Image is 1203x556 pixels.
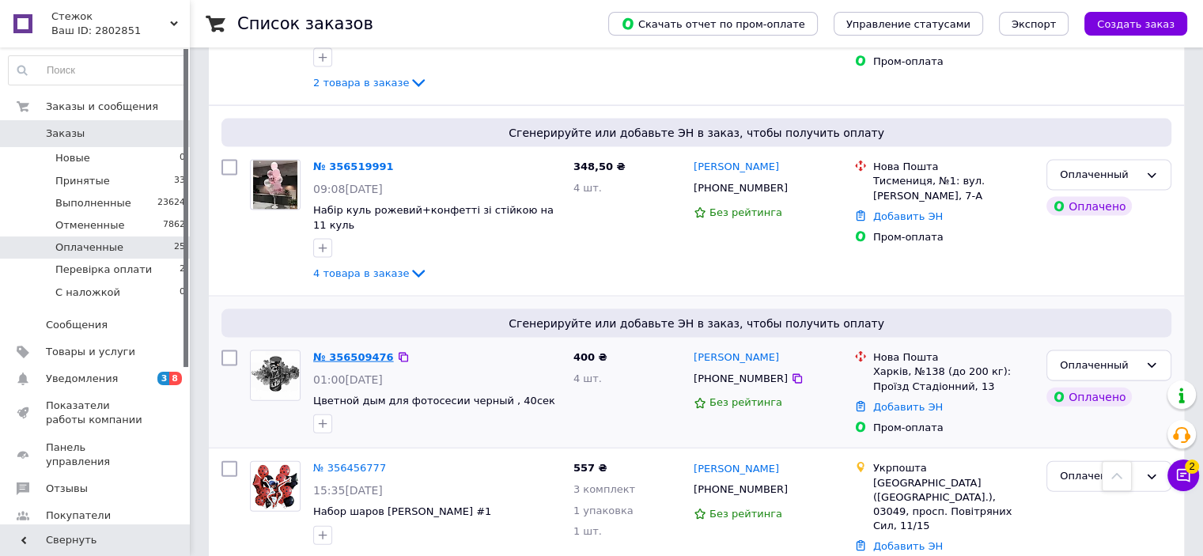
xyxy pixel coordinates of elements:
button: Управление статусами [834,12,983,36]
span: 3 комплект [573,483,635,495]
h1: Список заказов [237,14,373,33]
span: 0 [180,151,185,165]
span: 8 [169,372,182,385]
a: [PERSON_NAME] [694,462,779,477]
span: С наложкой [55,286,120,300]
span: 348,50 ₴ [573,161,626,172]
a: Фото товару [250,160,301,210]
span: Принятые [55,174,110,188]
div: Оплачено [1046,197,1132,216]
span: [PHONE_NUMBER] [694,373,788,384]
input: Поиск [9,56,186,85]
a: Создать заказ [1069,17,1187,29]
span: Заказы [46,127,85,141]
a: [PERSON_NAME] [694,350,779,365]
span: 3 [157,372,170,385]
span: 1 упаковка [573,505,634,516]
span: Сообщения [46,318,108,332]
button: Скачать отчет по пром-оплате [608,12,818,36]
a: [PERSON_NAME] [694,160,779,175]
div: Укрпошта [873,461,1034,475]
span: 1 шт. [573,525,602,537]
img: Фото товару [251,464,300,509]
span: Отзывы [46,482,88,496]
div: Пром-оплата [873,55,1034,69]
span: [PHONE_NUMBER] [694,483,788,495]
button: Создать заказ [1084,12,1187,36]
span: Уведомления [46,372,118,386]
a: Добавить ЭН [873,210,943,222]
a: № 356456777 [313,462,386,474]
div: Харків, №138 (до 200 кг): Проїзд Стадіонний, 13 [873,365,1034,393]
span: Экспорт [1012,18,1056,30]
span: Создать заказ [1097,18,1175,30]
a: Фото товару [250,461,301,512]
span: Без рейтинга [709,206,782,218]
div: [GEOGRAPHIC_DATA] ([GEOGRAPHIC_DATA].), 03049, просп. Повітряних Сил, 11/15 [873,476,1034,534]
span: Новые [55,151,90,165]
a: Добавить ЭН [873,401,943,413]
a: Фото товару [250,350,301,401]
button: Экспорт [999,12,1069,36]
span: Сгенерируйте или добавьте ЭН в заказ, чтобы получить оплату [228,125,1165,141]
div: Ваш ID: 2802851 [51,24,190,38]
span: 400 ₴ [573,351,607,363]
span: Без рейтинга [709,396,782,408]
a: Набор шаров [PERSON_NAME] #1 [313,505,491,517]
span: 2 [1185,460,1199,474]
span: Панель управления [46,441,146,469]
span: 4 шт. [573,373,602,384]
span: Перевірка оплати [55,263,152,277]
span: 2 товара в заказе [313,77,409,89]
img: Фото товару [253,161,297,210]
span: 09:08[DATE] [313,183,383,195]
span: Товары и услуги [46,345,135,359]
span: Заказы и сообщения [46,100,158,114]
span: Без рейтинга [709,508,782,520]
span: 23624 [157,196,185,210]
span: 557 ₴ [573,462,607,474]
span: [PHONE_NUMBER] [694,182,788,194]
span: 0 [180,286,185,300]
span: 25 [174,240,185,255]
div: Тисмениця, №1: вул. [PERSON_NAME], 7-А [873,174,1034,202]
span: 33 [174,174,185,188]
span: Оплаченные [55,240,123,255]
span: Стежок [51,9,170,24]
img: Фото товару [251,351,300,400]
span: 2 [180,263,185,277]
span: Выполненные [55,196,131,210]
span: Отмененные [55,218,124,233]
span: Покупатели [46,509,111,523]
a: 4 товара в заказе [313,267,428,279]
div: Оплаченный [1060,357,1139,374]
span: Скачать отчет по пром-оплате [621,17,805,31]
div: Нова Пошта [873,350,1034,365]
div: Оплаченный [1060,468,1139,485]
button: Чат с покупателем2 [1167,460,1199,491]
span: 15:35[DATE] [313,484,383,497]
span: Сгенерируйте или добавьте ЭН в заказ, чтобы получить оплату [228,316,1165,331]
a: Цветной дым для фотосесии черный , 40сек [313,395,555,407]
span: Управление статусами [846,18,970,30]
div: Пром-оплата [873,421,1034,435]
a: 2 товара в заказе [313,77,428,89]
div: Оплачено [1046,388,1132,407]
div: Оплаченный [1060,167,1139,183]
span: Показатели работы компании [46,399,146,427]
div: Нова Пошта [873,160,1034,174]
a: № 356509476 [313,351,394,363]
a: Добавить ЭН [873,540,943,552]
span: 7862 [163,218,185,233]
span: 4 товара в заказе [313,267,409,279]
a: Набір куль рожевий+конфетті зі стійкою на 11 куль [313,204,554,231]
a: № 356519991 [313,161,394,172]
div: Пром-оплата [873,230,1034,244]
span: 01:00[DATE] [313,373,383,386]
span: 4 шт. [573,182,602,194]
